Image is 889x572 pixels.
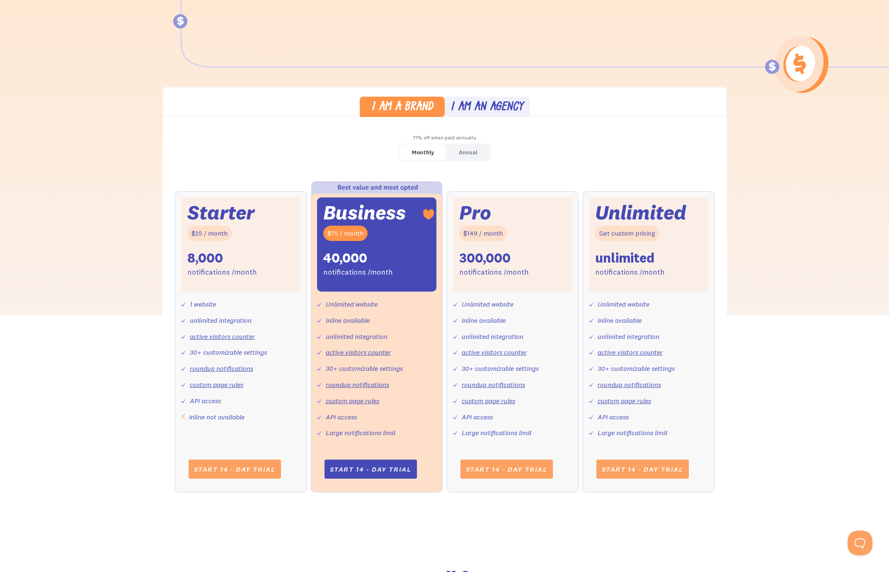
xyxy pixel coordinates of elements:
[323,204,406,221] div: Business
[326,397,379,405] a: custom page rules
[598,298,649,310] div: Unlimited website
[190,380,243,389] a: custom page rules
[598,314,642,326] div: Inline available
[326,348,391,356] a: active visitors counter
[598,363,675,375] div: 30+ customizable settings
[462,314,506,326] div: Inline available
[190,298,216,310] div: 1 website
[598,348,663,356] a: active visitors counter
[326,380,389,389] a: roundup notifications
[598,427,668,439] div: Large notifications limit
[459,226,507,241] div: $149 / month
[459,266,529,278] div: notifications /month
[459,249,511,267] div: 300,000
[190,314,252,326] div: unlimited integration
[325,460,417,479] a: Start 14 - day trial
[462,363,539,375] div: 30+ customizable settings
[189,460,281,479] a: Start 14 - day trial
[459,146,477,158] div: Annual
[598,380,661,389] a: roundup notifications
[412,146,434,158] div: Monthly
[326,331,388,343] div: unlimited integration
[326,427,396,439] div: Large notifications limit
[462,397,515,405] a: custom page rules
[187,204,254,221] div: Starter
[189,411,245,423] div: Inline not available
[848,531,872,555] iframe: Toggle Customer Support
[462,331,523,343] div: unlimited integration
[595,266,665,278] div: notifications /month
[371,102,433,114] div: I am a brand
[595,249,654,267] div: unlimited
[598,397,651,405] a: custom page rules
[190,395,221,407] div: API access
[596,460,689,479] a: Start 14 - day trial
[462,298,514,310] div: Unlimited website
[598,331,659,343] div: unlimited integration
[323,226,368,241] div: $75 / month
[190,332,255,341] a: active visitors counter
[462,348,527,356] a: active visitors counter
[326,363,403,375] div: 30+ customizable settings
[595,204,686,221] div: Unlimited
[326,411,357,423] div: API access
[323,266,393,278] div: notifications /month
[187,249,223,267] div: 8,000
[190,346,267,358] div: 30+ customizable settings
[187,266,257,278] div: notifications /month
[459,204,491,221] div: Pro
[326,314,370,326] div: Inline available
[190,364,253,372] a: roundup notifications
[187,226,232,241] div: $25 / month
[323,249,367,267] div: 40,000
[460,460,553,479] a: Start 14 - day trial
[451,102,523,114] div: I am an agency
[162,132,727,144] div: 17% off when paid annually
[595,226,659,241] div: Get custom pricing
[462,380,525,389] a: roundup notifications
[462,427,532,439] div: Large notifications limit
[462,411,493,423] div: API access
[598,411,629,423] div: API access
[326,298,378,310] div: Unlimited website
